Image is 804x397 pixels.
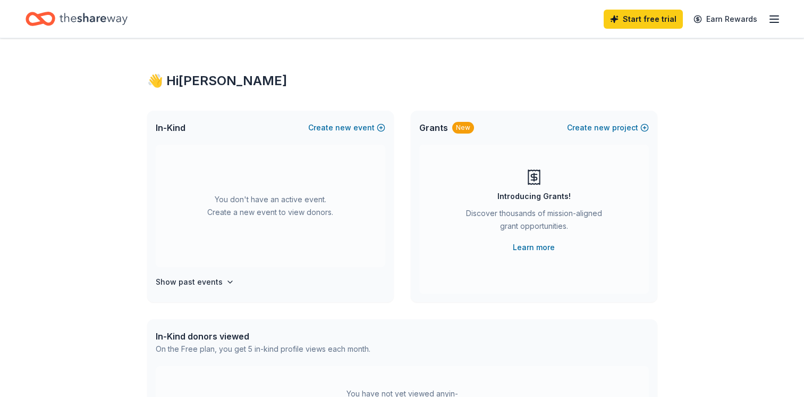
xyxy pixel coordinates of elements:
span: In-Kind [156,121,185,134]
a: Earn Rewards [687,10,764,29]
a: Start free trial [604,10,683,29]
h4: Show past events [156,276,223,288]
a: Learn more [513,241,555,254]
span: Grants [419,121,448,134]
button: Show past events [156,276,234,288]
div: In-Kind donors viewed [156,330,370,343]
button: Createnewproject [567,121,649,134]
span: new [594,121,610,134]
div: Introducing Grants! [497,190,571,203]
div: New [452,122,474,134]
span: new [335,121,351,134]
div: You don't have an active event. Create a new event to view donors. [156,145,385,267]
a: Home [26,6,128,31]
div: On the Free plan, you get 5 in-kind profile views each month. [156,343,370,355]
div: Discover thousands of mission-aligned grant opportunities. [462,207,606,237]
button: Createnewevent [308,121,385,134]
div: 👋 Hi [PERSON_NAME] [147,72,657,89]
